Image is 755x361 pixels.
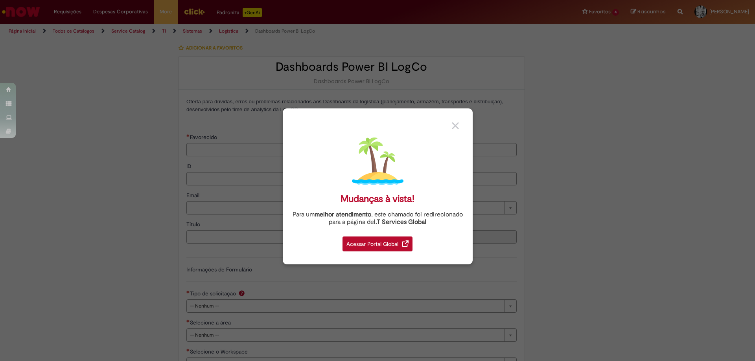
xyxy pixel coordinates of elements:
div: Mudanças à vista! [341,193,414,205]
div: Para um , este chamado foi redirecionado para a página de [289,211,467,226]
div: Acessar Portal Global [343,236,412,251]
a: I.T Services Global [374,214,426,226]
strong: melhor atendimento [315,211,371,218]
img: redirect_link.png [402,240,409,247]
img: island.png [352,136,403,187]
img: close_button_grey.png [452,122,459,129]
a: Acessar Portal Global [343,232,412,251]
